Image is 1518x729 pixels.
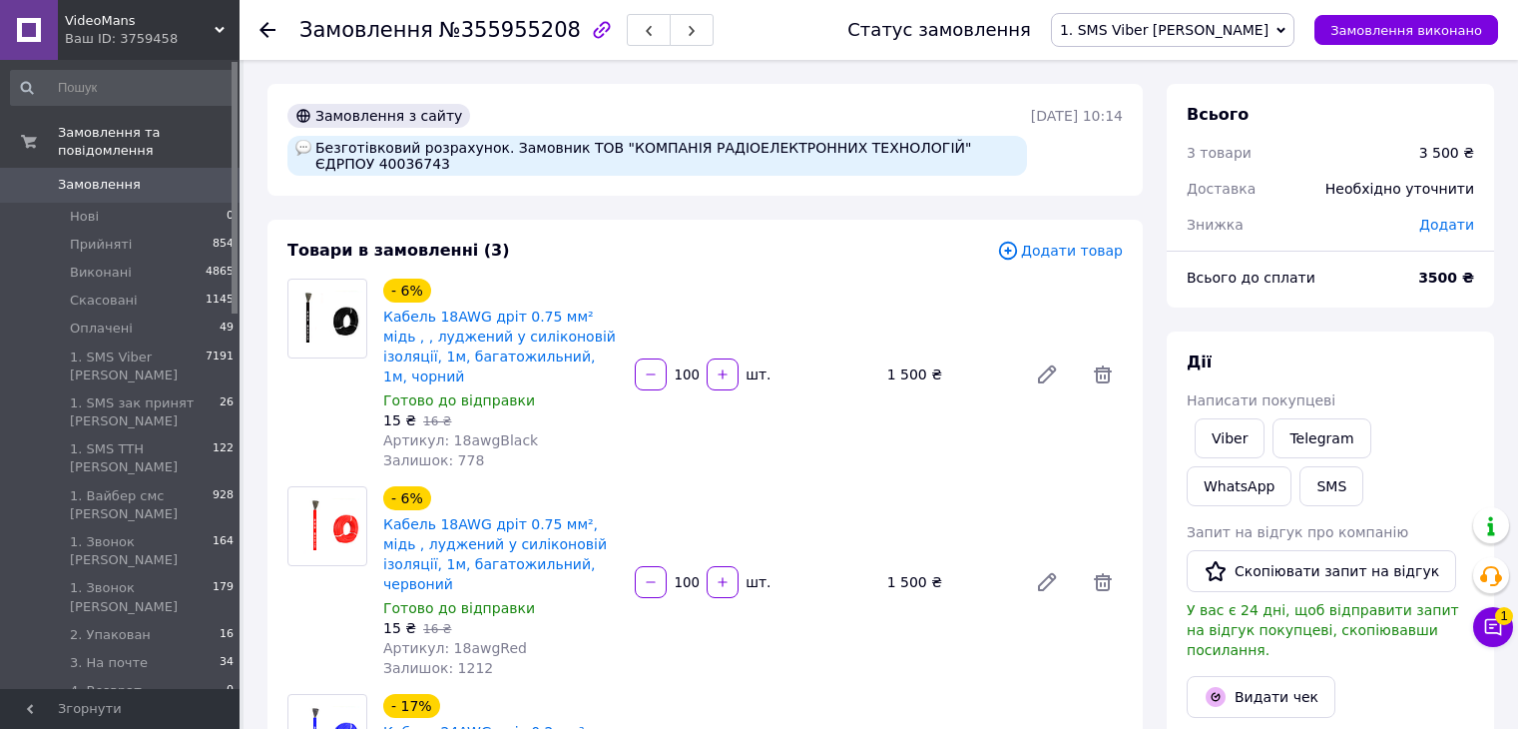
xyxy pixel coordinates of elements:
[1187,550,1456,592] button: Скопіювати запит на відгук
[1419,143,1474,163] div: 3 500 ₴
[1027,355,1067,394] a: Редагувати
[10,70,236,106] input: Пошук
[220,626,234,644] span: 16
[1195,418,1265,458] a: Viber
[383,694,440,718] div: - 17%
[1330,23,1482,38] span: Замовлення виконано
[70,440,213,476] span: 1. SMS ТТН [PERSON_NAME]
[70,626,151,644] span: 2. Упакован
[259,20,275,40] div: Повернутися назад
[383,412,416,428] span: 15 ₴
[65,30,240,48] div: Ваш ID: 3759458
[1299,466,1363,506] button: SMS
[206,292,234,310] span: 1145
[70,349,206,384] span: 1. SMS Viber [PERSON_NAME]
[1187,105,1249,124] span: Всього
[70,487,213,523] span: 1. Вайбер смс [PERSON_NAME]
[288,291,366,346] img: Кабель 18AWG дріт 0.75 мм² мідь , , луджений у силіконовій ізоляції, 1м, багатожильний, 1м, чорний
[220,394,234,430] span: 26
[206,349,234,384] span: 7191
[295,140,311,156] img: :speech_balloon:
[70,320,133,338] span: Оплачені
[70,264,132,282] span: Виконані
[997,240,1123,262] span: Додати товар
[1083,562,1123,602] span: Видалити
[879,361,1019,388] div: 1 500 ₴
[213,579,234,615] span: 179
[383,660,493,676] span: Залишок: 1212
[1187,676,1335,718] button: Видати чек
[213,440,234,476] span: 122
[741,572,772,592] div: шт.
[423,414,451,428] span: 16 ₴
[220,654,234,672] span: 34
[383,279,431,303] div: - 6%
[1473,607,1513,647] button: Чат з покупцем1
[1031,108,1123,124] time: [DATE] 10:14
[1187,270,1315,286] span: Всього до сплати
[1187,217,1244,233] span: Знижка
[383,600,535,616] span: Готово до відправки
[58,176,141,194] span: Замовлення
[287,241,510,260] span: Товари в замовленні (3)
[65,12,215,30] span: VideoMans
[879,568,1019,596] div: 1 500 ₴
[1060,22,1268,38] span: 1. SMS Viber [PERSON_NAME]
[383,432,538,448] span: Артикул: 18awgBlack
[70,682,142,700] span: 4. Возврат
[70,236,132,254] span: Прийняті
[70,292,138,310] span: Скасовані
[383,392,535,408] span: Готово до відправки
[70,208,99,226] span: Нові
[383,640,527,656] span: Артикул: 18awgRed
[288,498,366,553] img: Кабель 18AWG дріт 0.75 мм², мідь , луджений у силіконовій ізоляції, 1м, багатожильний, червоний
[423,622,451,636] span: 16 ₴
[1314,15,1498,45] button: Замовлення виконано
[58,124,240,160] span: Замовлення та повідомлення
[227,208,234,226] span: 0
[220,320,234,338] span: 49
[213,487,234,523] span: 928
[70,654,148,672] span: 3. На почте
[383,452,484,468] span: Залишок: 778
[383,486,431,510] div: - 6%
[439,18,581,42] span: №355955208
[383,309,616,384] a: Кабель 18AWG дріт 0.75 мм² мідь , , луджений у силіконовій ізоляції, 1м, багатожильний, 1м, чорний
[383,516,607,592] a: Кабель 18AWG дріт 0.75 мм², мідь , луджений у силіконовій ізоляції, 1м, багатожильний, червоний
[1187,392,1335,408] span: Написати покупцеві
[1187,602,1459,658] span: У вас є 24 дні, щоб відправити запит на відгук покупцеві, скопіювавши посилання.
[213,533,234,569] span: 164
[1187,181,1256,197] span: Доставка
[287,136,1027,176] div: Безготівковий розрахунок. Замовник ТОВ "КОМПАНІЯ РАДІОЕЛЕКТРОННИХ ТЕХНОЛОГІЙ" ЄДРПОУ 40036743
[70,579,213,615] span: 1. Звонок [PERSON_NAME]
[1313,167,1486,211] div: Необхідно уточнити
[206,264,234,282] span: 4865
[1272,418,1370,458] a: Telegram
[1187,145,1252,161] span: 3 товари
[70,394,220,430] span: 1. SMS зак принят [PERSON_NAME]
[1187,524,1408,540] span: Запит на відгук про компанію
[1027,562,1067,602] a: Редагувати
[299,18,433,42] span: Замовлення
[1419,217,1474,233] span: Додати
[383,620,416,636] span: 15 ₴
[741,364,772,384] div: шт.
[1083,355,1123,394] span: Видалити
[70,533,213,569] span: 1. Звонок [PERSON_NAME]
[213,236,234,254] span: 854
[1495,607,1513,625] span: 1
[227,682,234,700] span: 0
[1187,353,1212,371] span: Дії
[1418,270,1474,286] b: 3500 ₴
[287,104,470,128] div: Замовлення з сайту
[847,20,1031,40] div: Статус замовлення
[1187,466,1291,506] a: WhatsApp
